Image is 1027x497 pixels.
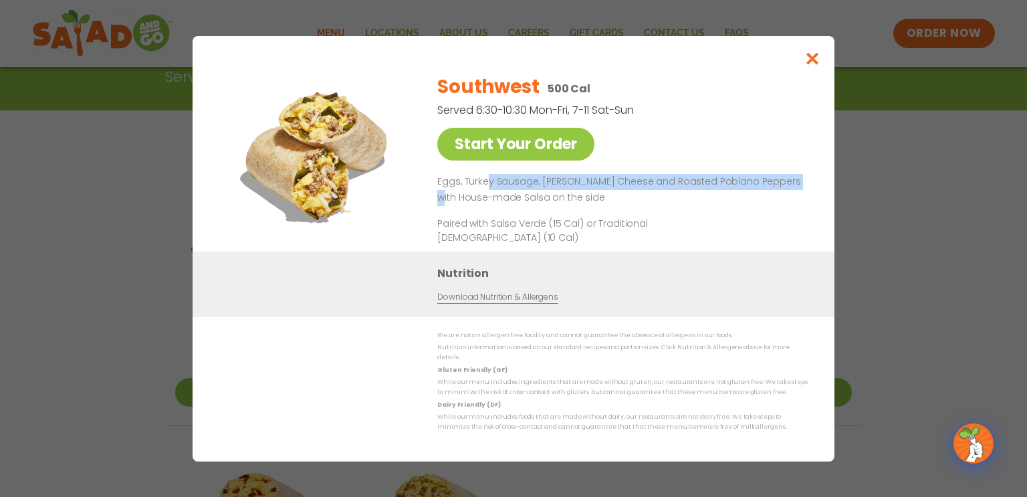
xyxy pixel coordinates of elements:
[437,73,539,101] h2: Southwest
[437,174,802,206] p: Eggs, Turkey Sausage, [PERSON_NAME] Cheese and Roasted Poblano Peppers with House-made Salsa on t...
[437,102,738,118] p: Served 6:30-10:30 Mon-Fri, 7-11 Sat-Sun
[955,425,992,462] img: wpChatIcon
[437,342,808,363] p: Nutrition information is based on our standard recipes and portion sizes. Click Nutrition & Aller...
[437,330,808,340] p: We are not an allergen free facility and cannot guarantee the absence of allergens in our foods.
[223,63,410,250] img: Featured product photo for Southwest
[437,128,594,161] a: Start Your Order
[548,80,590,97] p: 500 Cal
[437,290,558,303] a: Download Nutrition & Allergens
[437,216,685,244] p: Paired with Salsa Verde (15 Cal) or Traditional [DEMOGRAPHIC_DATA] (10 Cal)
[791,36,834,81] button: Close modal
[437,377,808,398] p: While our menu includes ingredients that are made without gluten, our restaurants are not gluten ...
[437,400,500,408] strong: Dairy Friendly (DF)
[437,264,814,281] h3: Nutrition
[437,365,507,373] strong: Gluten Friendly (GF)
[437,412,808,433] p: While our menu includes foods that are made without dairy, our restaurants are not dairy free. We...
